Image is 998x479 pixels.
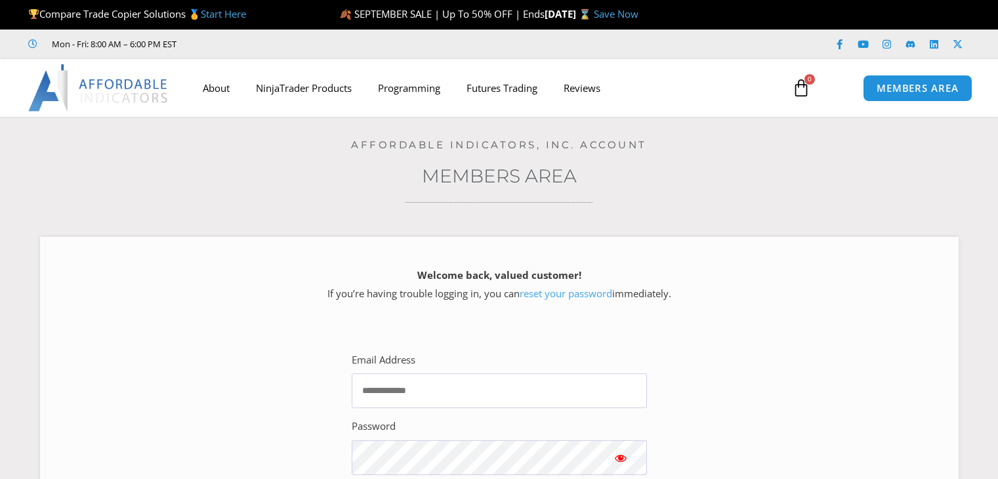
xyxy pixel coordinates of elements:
[551,73,613,103] a: Reviews
[352,351,415,369] label: Email Address
[243,73,365,103] a: NinjaTrader Products
[351,138,647,151] a: Affordable Indicators, Inc. Account
[28,7,246,20] span: Compare Trade Copier Solutions 🥇
[863,75,972,102] a: MEMBERS AREA
[195,37,392,51] iframe: Customer reviews powered by Trustpilot
[190,73,243,103] a: About
[29,9,39,19] img: 🏆
[352,417,396,436] label: Password
[201,7,246,20] a: Start Here
[520,287,612,300] a: reset your password
[545,7,594,20] strong: [DATE] ⌛
[422,165,577,187] a: Members Area
[772,69,830,107] a: 0
[28,64,169,112] img: LogoAI | Affordable Indicators – NinjaTrader
[453,73,551,103] a: Futures Trading
[365,73,453,103] a: Programming
[417,268,581,281] strong: Welcome back, valued customer!
[49,36,177,52] span: Mon - Fri: 8:00 AM – 6:00 PM EST
[804,74,815,85] span: 0
[877,83,959,93] span: MEMBERS AREA
[190,73,779,103] nav: Menu
[594,440,647,475] button: Show password
[63,266,936,303] p: If you’re having trouble logging in, you can immediately.
[339,7,545,20] span: 🍂 SEPTEMBER SALE | Up To 50% OFF | Ends
[594,7,638,20] a: Save Now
